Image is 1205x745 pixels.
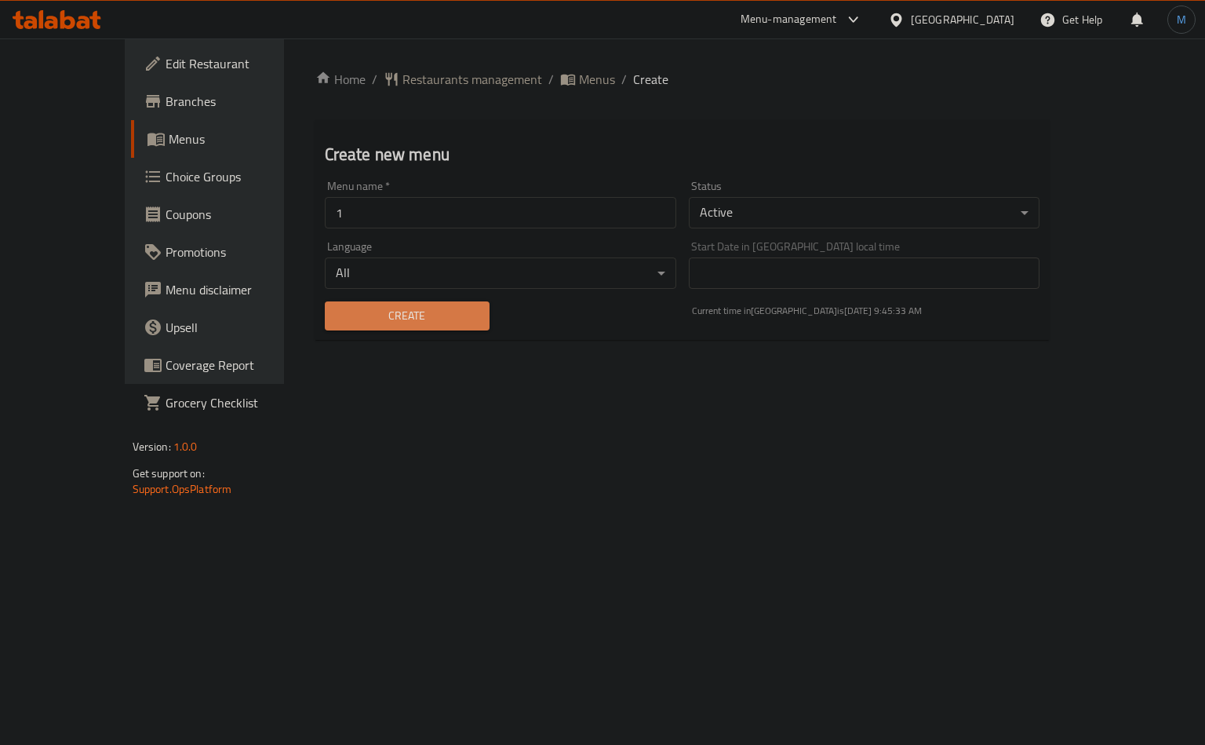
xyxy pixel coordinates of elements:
a: Choice Groups [131,158,326,195]
span: Branches [166,92,314,111]
a: Menus [131,120,326,158]
span: Upsell [166,318,314,337]
span: Promotions [166,243,314,261]
a: Upsell [131,309,326,346]
a: Home [315,70,366,89]
li: / [548,70,554,89]
a: Restaurants management [384,70,542,89]
a: Coupons [131,195,326,233]
span: Edit Restaurant [166,54,314,73]
span: Coverage Report [166,356,314,374]
div: Menu-management [741,10,837,29]
div: All [325,257,676,289]
button: Create [325,301,490,331]
span: Menus [169,130,314,148]
span: Menu disclaimer [166,280,314,299]
span: 1.0.0 [173,436,198,457]
span: Grocery Checklist [166,393,314,412]
span: Restaurants management [402,70,542,89]
span: Create [337,306,477,326]
span: Version: [133,436,171,457]
p: Current time in [GEOGRAPHIC_DATA] is [DATE] 9:45:33 AM [692,304,1040,318]
span: M [1177,11,1186,28]
a: Promotions [131,233,326,271]
a: Coverage Report [131,346,326,384]
li: / [621,70,627,89]
li: / [372,70,377,89]
a: Menus [560,70,615,89]
input: Please enter Menu name [325,197,676,228]
span: Menus [579,70,615,89]
a: Branches [131,82,326,120]
span: Choice Groups [166,167,314,186]
div: Active [689,197,1040,228]
a: Menu disclaimer [131,271,326,309]
h2: Create new menu [325,143,1040,166]
span: Create [633,70,668,89]
a: Grocery Checklist [131,384,326,422]
span: Get support on: [133,463,205,484]
a: Support.OpsPlatform [133,479,232,499]
div: [GEOGRAPHIC_DATA] [911,11,1014,28]
span: Coupons [166,205,314,224]
a: Edit Restaurant [131,45,326,82]
nav: breadcrumb [315,70,1050,89]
